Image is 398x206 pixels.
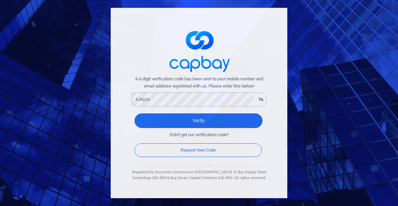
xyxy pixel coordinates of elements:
[131,169,267,181] div: Regulated by Securities Commission [GEOGRAPHIC_DATA]. © Bay Supply Chain Technology Sdn Bhd & Bay...
[134,143,262,157] button: Request New Code
[134,113,263,128] button: Verify
[169,131,229,139] span: Didn't get our verification code?
[131,76,267,90] span: A 6-digit verification code has been sent to your mobile number and email address registered with...
[165,25,233,76] img: logo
